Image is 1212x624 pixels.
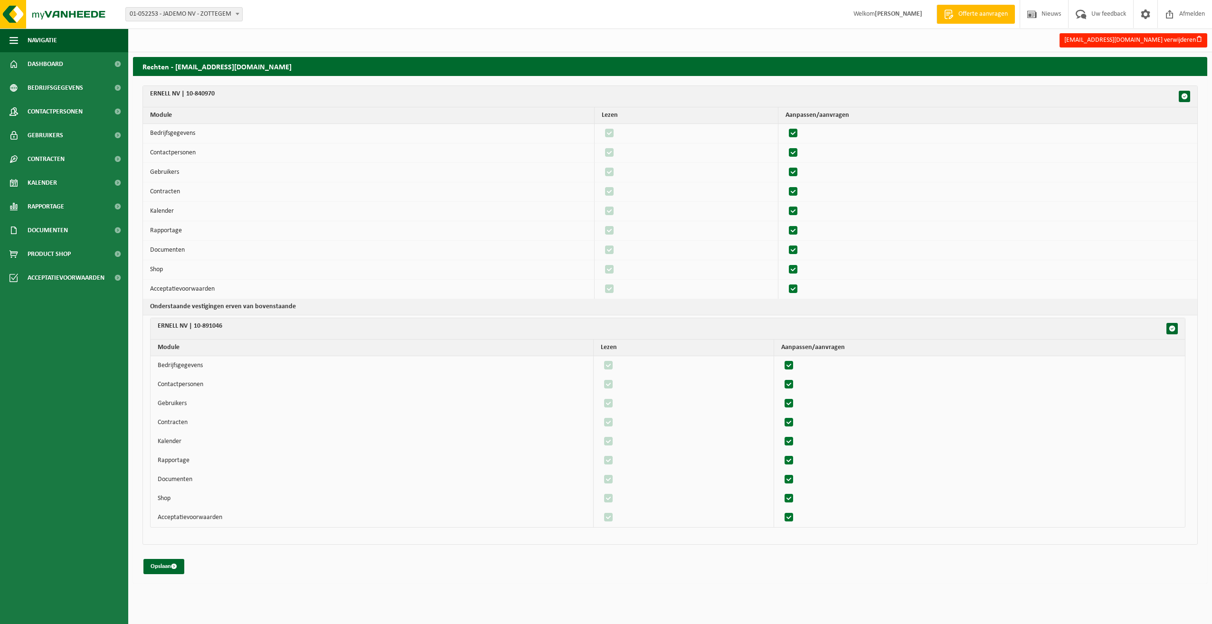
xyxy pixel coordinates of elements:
td: Gebruikers [151,394,594,413]
th: Module [143,107,595,124]
th: Aanpassen/aanvragen [774,340,1185,356]
span: Gebruikers [28,123,63,147]
a: Offerte aanvragen [937,5,1015,24]
span: Bedrijfsgegevens [28,76,83,100]
th: Bij het aanklikken van bovenstaande checkbox, zullen onderstaande mee aangepast worden. [143,299,1197,315]
td: Rapportage [143,221,595,241]
span: Acceptatievoorwaarden [28,266,104,290]
span: Contracten [28,147,65,171]
td: Contracten [143,182,595,202]
span: 01-052253 - JADEMO NV - ZOTTEGEM [126,8,242,21]
th: ERNELL NV | 10-891046 [151,318,1185,340]
td: Bedrijfsgegevens [151,356,594,375]
td: Contactpersonen [151,375,594,394]
td: Acceptatievoorwaarden [143,280,595,299]
button: [EMAIL_ADDRESS][DOMAIN_NAME] verwijderen [1060,33,1207,47]
td: Contactpersonen [143,143,595,163]
span: Navigatie [28,28,57,52]
th: Lezen [594,340,774,356]
span: Contactpersonen [28,100,83,123]
td: Documenten [143,241,595,260]
td: Rapportage [151,451,594,470]
td: Documenten [151,470,594,489]
span: Offerte aanvragen [956,9,1010,19]
h2: Rechten - [EMAIL_ADDRESS][DOMAIN_NAME] [133,57,1207,76]
td: Kalender [151,432,594,451]
span: Dashboard [28,52,63,76]
span: Rapportage [28,195,64,218]
button: Opslaan [143,559,184,574]
th: Module [151,340,594,356]
td: Acceptatievoorwaarden [151,508,594,527]
th: Aanpassen/aanvragen [778,107,1197,124]
span: Documenten [28,218,68,242]
td: Gebruikers [143,163,595,182]
td: Shop [151,489,594,508]
td: Contracten [151,413,594,432]
span: Kalender [28,171,57,195]
td: Bedrijfsgegevens [143,124,595,143]
strong: [PERSON_NAME] [875,10,922,18]
td: Kalender [143,202,595,221]
th: Lezen [595,107,778,124]
span: Product Shop [28,242,71,266]
th: ERNELL NV | 10-840970 [143,86,1197,107]
td: Shop [143,260,595,280]
span: 01-052253 - JADEMO NV - ZOTTEGEM [125,7,243,21]
iframe: chat widget [5,603,159,624]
